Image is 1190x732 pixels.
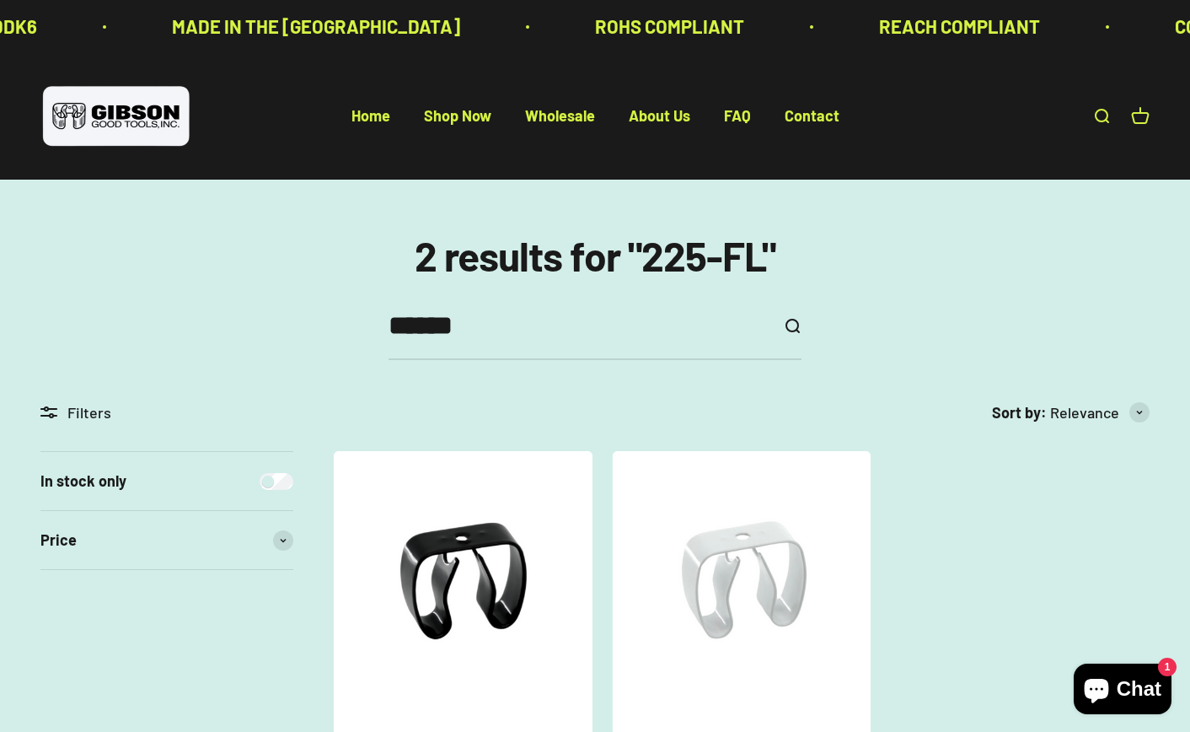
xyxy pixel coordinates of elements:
p: MADE IN THE [GEOGRAPHIC_DATA] [171,12,459,41]
button: Relevance [1050,401,1150,425]
input: Search [389,304,769,347]
a: Home [351,107,390,126]
span: Relevance [1050,401,1119,425]
div: Filters [40,401,293,425]
inbox-online-store-chat: Shopify online store chat [1069,664,1177,719]
a: FAQ [724,107,751,126]
p: REACH COMPLIANT [878,12,1039,41]
summary: Price [40,511,293,569]
a: About Us [629,107,690,126]
label: In stock only [40,469,126,493]
span: Price [40,528,77,552]
a: Shop Now [424,107,491,126]
span: Sort by: [992,401,1047,425]
a: Wholesale [525,107,595,126]
a: Contact [785,107,839,126]
h1: 2 results for "225-FL" [40,234,1150,278]
p: ROHS COMPLIANT [594,12,743,41]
